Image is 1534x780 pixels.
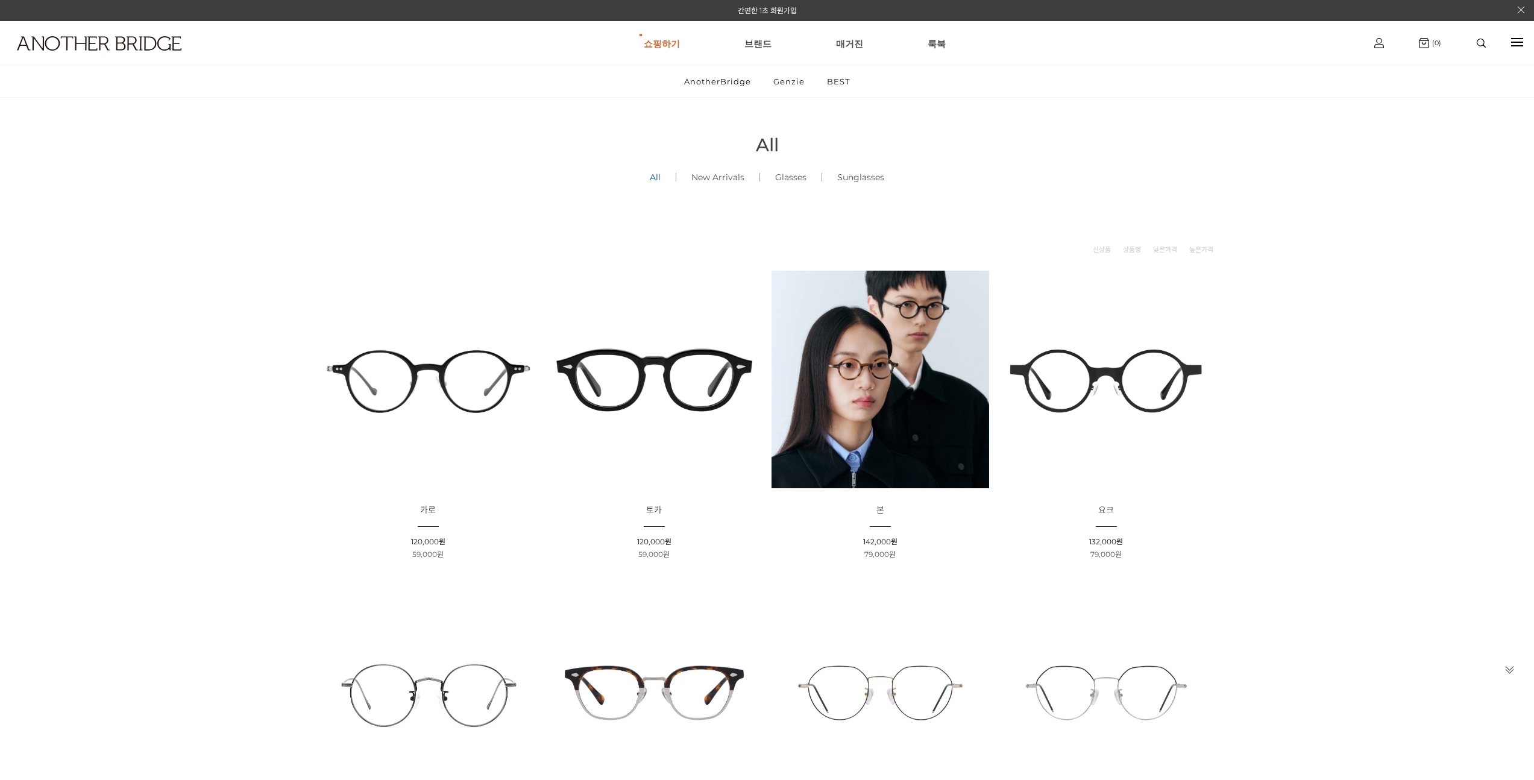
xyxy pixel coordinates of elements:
[635,157,676,198] a: All
[744,22,772,65] a: 브랜드
[1093,244,1111,256] a: 신상품
[760,157,822,198] a: Glasses
[1477,39,1486,48] img: search
[1419,38,1441,48] a: (0)
[646,505,662,515] span: 토카
[676,157,759,198] a: New Arrivals
[836,22,863,65] a: 매거진
[646,506,662,515] a: 토카
[998,271,1215,488] img: 요크 글라스 - 트렌디한 디자인의 유니크한 안경 이미지
[928,22,946,65] a: 룩북
[412,550,444,559] span: 59,000원
[756,134,779,156] span: All
[1098,505,1114,515] span: 요크
[738,6,797,15] a: 간편한 1초 회원가입
[6,36,236,80] a: logo
[1429,39,1441,47] span: (0)
[876,505,884,515] span: 본
[644,22,680,65] a: 쇼핑하기
[1089,537,1123,546] span: 132,000원
[411,537,445,546] span: 120,000원
[763,66,815,97] a: Genzie
[1098,506,1114,515] a: 요크
[817,66,860,97] a: BEST
[638,550,670,559] span: 59,000원
[772,271,989,488] img: 본 - 동그란 렌즈로 돋보이는 아세테이트 안경 이미지
[1123,244,1141,256] a: 상품명
[1419,38,1429,48] img: cart
[637,537,671,546] span: 120,000원
[17,36,181,51] img: logo
[1090,550,1122,559] span: 79,000원
[674,66,761,97] a: AnotherBridge
[319,271,537,488] img: 카로 - 감각적인 디자인의 패션 아이템 이미지
[420,505,436,515] span: 카로
[545,271,763,488] img: 토카 아세테이트 뿔테 안경 이미지
[1189,244,1213,256] a: 높은가격
[822,157,899,198] a: Sunglasses
[863,537,897,546] span: 142,000원
[420,506,436,515] a: 카로
[1374,38,1384,48] img: cart
[864,550,896,559] span: 79,000원
[876,506,884,515] a: 본
[1153,244,1177,256] a: 낮은가격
